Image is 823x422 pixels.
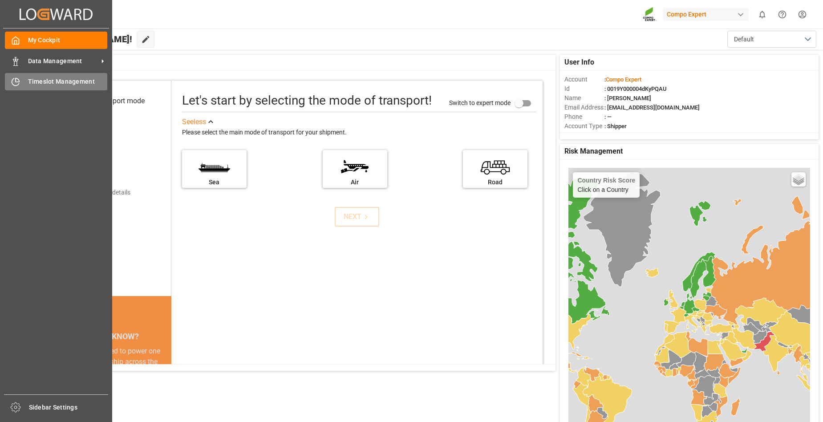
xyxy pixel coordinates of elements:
div: Please select the main mode of transport for your shipment. [182,127,536,138]
button: show 0 new notifications [752,4,772,24]
div: Select transport mode [76,96,145,106]
div: NEXT [344,211,371,222]
button: NEXT [335,207,379,227]
span: Name [564,93,604,103]
div: See less [182,117,206,127]
a: Layers [791,172,806,187]
span: : [604,76,641,83]
a: My Cockpit [5,32,107,49]
span: Account [564,75,604,84]
span: : Shipper [604,123,627,130]
span: Compo Expert [606,76,641,83]
button: Help Center [772,4,792,24]
span: Timeslot Management [28,77,108,86]
img: Screenshot%202023-09-29%20at%2010.02.21.png_1712312052.png [643,7,657,22]
span: : [PERSON_NAME] [604,95,651,101]
span: My Cockpit [28,36,108,45]
button: Compo Expert [663,6,752,23]
span: Phone [564,112,604,122]
span: Sidebar Settings [29,403,109,412]
div: Sea [186,178,242,187]
span: Risk Management [564,146,623,157]
span: Email Address [564,103,604,112]
button: open menu [727,31,816,48]
h4: Country Risk Score [577,177,635,184]
span: Account Type [564,122,604,131]
span: Switch to expert mode [449,99,511,106]
span: : 0019Y000004dKyPQAU [604,85,667,92]
button: next slide / item [159,346,171,421]
span: User Info [564,57,594,68]
span: : [EMAIL_ADDRESS][DOMAIN_NAME] [604,104,700,111]
span: Data Management [28,57,98,66]
a: Timeslot Management [5,73,107,90]
div: Let's start by selecting the mode of transport! [182,91,432,110]
span: Default [734,35,754,44]
div: Click on a Country [577,177,635,193]
div: Road [467,178,523,187]
div: Compo Expert [663,8,749,21]
span: Id [564,84,604,93]
span: : — [604,114,612,120]
div: Air [327,178,383,187]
